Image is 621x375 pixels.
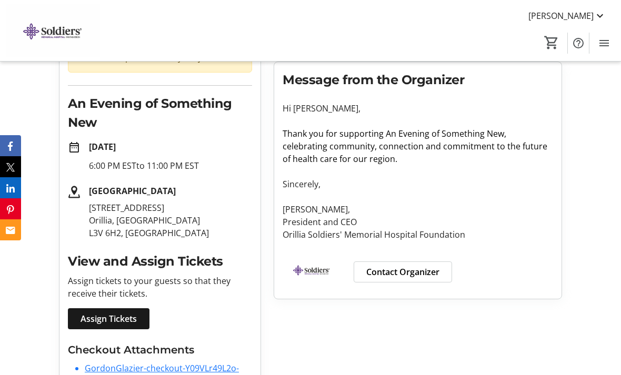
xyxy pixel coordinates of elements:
button: Menu [594,33,615,54]
button: Help [568,33,589,54]
p: President and CEO [283,216,553,228]
button: Cart [542,33,561,52]
img: Orillia Soldiers' Memorial Hospital Foundation logo [283,254,340,286]
strong: [GEOGRAPHIC_DATA] [89,185,176,197]
span: Contact Organizer [366,266,439,278]
button: [PERSON_NAME] [520,7,615,24]
span: Thank you for supporting An Evening of Something New, celebrating community, connection and commi... [283,128,547,165]
p: Sincerely, [283,178,553,190]
a: Contact Organizer [354,261,452,282]
p: [PERSON_NAME], [283,203,553,216]
h2: Message from the Organizer [283,70,553,89]
a: Assign Tickets [68,308,149,329]
p: Orillia Soldiers' Memorial Hospital Foundation [283,228,553,241]
p: Hi [PERSON_NAME], [283,102,553,115]
p: Assign tickets to your guests so that they receive their tickets. [68,275,252,300]
h2: An Evening of Something New [68,94,252,132]
strong: [DATE] [89,141,116,153]
span: Assign Tickets [81,312,137,325]
h3: Checkout Attachments [68,342,252,358]
span: [PERSON_NAME] [528,9,594,22]
mat-icon: date_range [68,141,81,154]
h2: View and Assign Tickets [68,252,252,271]
p: 6:00 PM EST to 11:00 PM EST [89,159,252,172]
img: Orillia Soldiers' Memorial Hospital Foundation's Logo [6,4,100,57]
p: [STREET_ADDRESS] Orillia, [GEOGRAPHIC_DATA] L3V 6H2, [GEOGRAPHIC_DATA] [89,201,252,239]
